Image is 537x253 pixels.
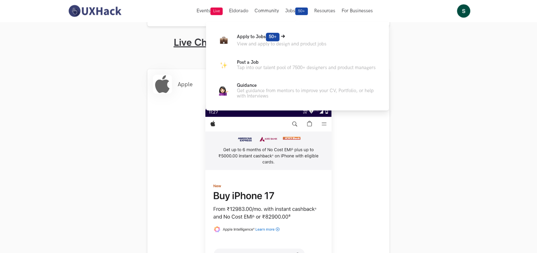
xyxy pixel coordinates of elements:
[237,83,257,88] span: Guidance
[216,83,379,99] a: GuidanceGuidanceGet guidance from mentors to improve your CV, Portfolio, or help with Interviews
[219,86,228,96] img: Guidance
[67,4,123,18] img: UXHack-logo.png
[295,8,308,15] span: 50+
[210,8,223,15] span: Live
[237,34,280,39] span: Apply to Jobs
[220,61,228,69] img: Parking
[237,60,259,65] span: Post a Job
[237,65,376,70] p: Tap into our talent pool of 7500+ designers and product managers
[237,88,379,99] p: Get guidance from mentors to improve your CV, Portfolio, or help with Interviews
[237,41,327,47] p: View and apply to design and product jobs
[216,32,379,47] a: BriefcaseApply to Jobs50+View and apply to design and product jobs
[178,81,192,88] li: Apple
[174,37,239,49] a: Live Challenge
[266,33,280,41] span: 50+
[457,4,470,18] img: Your profile pic
[220,36,228,44] img: Briefcase
[216,57,379,73] a: ParkingPost a JobTap into our talent pool of 7500+ designers and product managers
[147,27,390,49] ul: Tabs Interface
